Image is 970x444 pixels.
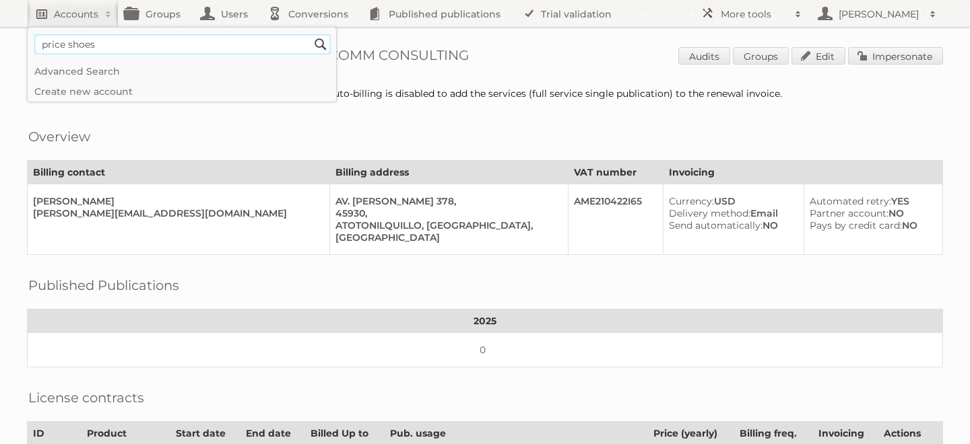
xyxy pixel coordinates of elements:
th: VAT number [569,161,664,184]
a: Groups [733,47,789,65]
input: Search [311,34,331,54]
div: NO [810,207,932,219]
td: 0 [28,333,943,367]
span: Pays by credit card: [810,219,902,231]
div: 45930, [335,207,558,219]
th: 2025 [28,309,943,333]
div: USD [669,195,793,207]
th: Invoicing [663,161,942,184]
h2: [PERSON_NAME] [835,7,923,21]
h2: Published Publications [28,275,179,295]
h2: Accounts [54,7,98,21]
div: [PERSON_NAME][EMAIL_ADDRESS][DOMAIN_NAME] [33,207,319,219]
span: Currency: [669,195,714,207]
span: Delivery method: [669,207,750,219]
div: ([GEOGRAPHIC_DATA] [GEOGRAPHIC_DATA]) [Contract 112786] Auto-billing is disabled to add the servi... [27,87,943,100]
div: [PERSON_NAME] [33,195,319,207]
a: Create new account [28,81,336,102]
span: Partner account: [810,207,888,219]
h1: Account 92416: ADSELLER MARKETPLACE &ECOMM CONSULTING [27,47,943,67]
div: [GEOGRAPHIC_DATA] [335,231,558,244]
th: Billing contact [28,161,330,184]
div: YES [810,195,932,207]
a: Impersonate [848,47,943,65]
td: AME210422I65 [569,184,664,255]
a: Advanced Search [28,61,336,81]
h2: More tools [721,7,788,21]
div: NO [810,219,932,231]
th: Billing address [329,161,569,184]
span: Send automatically: [669,219,763,231]
h2: Overview [28,126,90,147]
span: Automated retry: [810,195,891,207]
div: NO [669,219,793,231]
div: AV. [PERSON_NAME] 378, [335,195,558,207]
a: Edit [791,47,845,65]
a: Audits [678,47,730,65]
h2: License contracts [28,387,144,408]
div: ATOTONILQUILLO, [GEOGRAPHIC_DATA], [335,219,558,231]
div: Email [669,207,793,219]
